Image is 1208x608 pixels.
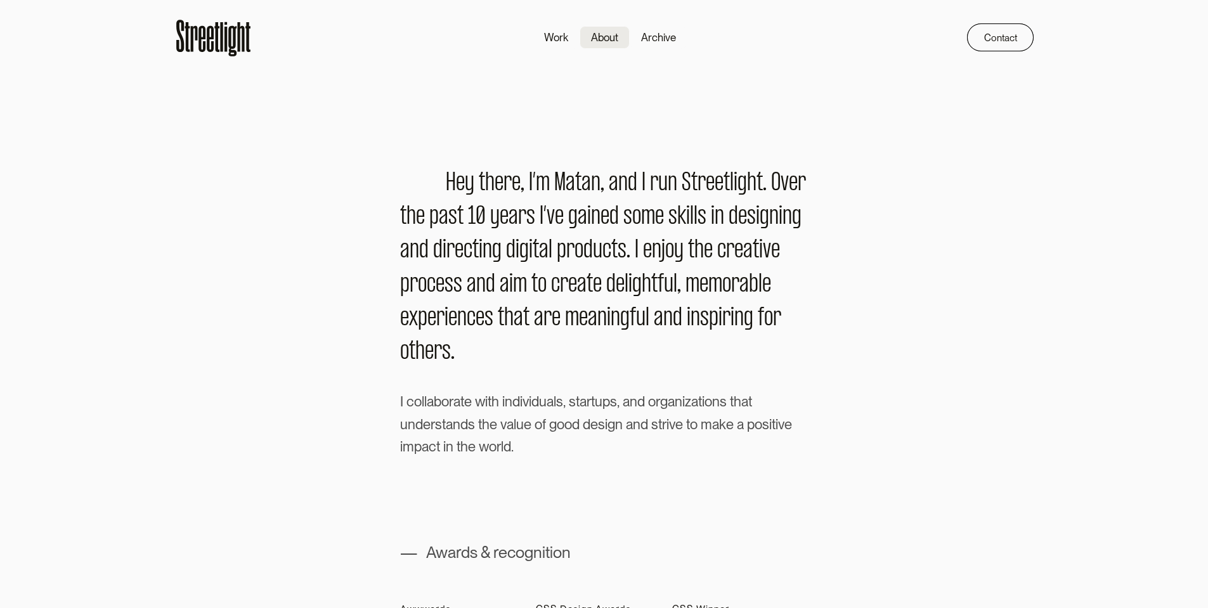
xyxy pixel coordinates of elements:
span: c [551,268,560,302]
span: m [708,268,722,302]
span: i [718,302,722,335]
span: d [729,200,738,234]
span: n [668,167,677,200]
span: a [577,268,587,302]
span: t [587,268,593,302]
span: o [665,234,674,268]
span: e [552,302,561,335]
span: t [724,167,730,200]
span: d [433,234,443,268]
span: e [500,200,509,234]
span: y [465,167,474,200]
span: e [436,268,445,302]
span: r [436,302,445,335]
span: h [734,391,741,413]
span: g [792,200,802,234]
span: r [543,302,552,335]
span: i [756,200,760,234]
span: e [495,167,503,200]
span: t [730,391,734,413]
span: a [509,200,518,234]
span: v [547,200,555,234]
span: i [443,234,446,268]
span: s [618,234,627,268]
span: y [674,234,684,268]
span: h [642,268,651,302]
span: l [554,391,556,413]
span: i [529,391,531,413]
span: d [609,200,619,234]
span: i [731,302,734,335]
span: h [747,167,757,200]
span: t [478,413,482,436]
span: e [593,268,602,302]
span: e [464,391,472,413]
span: g [760,200,769,234]
span: m [513,268,527,302]
span: b [434,391,441,413]
span: t [753,234,759,268]
span: r [650,167,658,200]
span: l [758,268,762,302]
span: I [642,167,646,200]
span: e [601,200,609,234]
span: v [523,391,529,413]
span: u [636,302,646,335]
span: I [400,391,403,413]
span: d [415,413,423,436]
span: r [446,234,455,268]
span: g [744,302,753,335]
span: a [566,167,575,200]
span: s [526,200,535,234]
span: m [565,302,579,335]
span: t [488,391,491,413]
span: s [468,413,475,436]
span: e [400,302,409,335]
span: m [641,200,655,234]
span: t [460,391,464,413]
span: n [630,391,637,413]
span: e [425,335,434,369]
span: t [757,167,763,200]
span: a [539,234,549,268]
span: l [694,200,698,234]
span: t [457,200,464,234]
span: r [773,302,781,335]
span: i [445,302,448,335]
span: p [418,302,427,335]
span: n [712,391,720,413]
span: e [427,302,436,335]
span: r [431,413,435,436]
span: c [464,234,472,268]
span: m [536,167,550,200]
span: i [520,391,523,413]
span: s [623,200,632,234]
span: e [456,167,465,200]
span: r [726,234,734,268]
span: z [685,391,691,413]
span: l [625,268,628,302]
span: u [593,234,602,268]
span: , [563,391,566,413]
span: e [762,268,771,302]
span: u [539,391,547,413]
span: e [643,234,652,268]
span: g [568,200,578,234]
span: h [406,200,416,234]
span: r [566,234,575,268]
span: t [523,302,529,335]
span: i [516,234,519,268]
span: v [781,167,789,200]
span: a [581,167,591,200]
a: Archive [630,26,687,49]
span: t [688,234,694,268]
span: t [531,268,538,302]
span: w [475,391,485,413]
span: u [658,167,668,200]
span: I [635,234,639,268]
span: r [731,268,739,302]
span: a [609,167,618,200]
span: i [502,391,505,413]
span: o [764,302,773,335]
a: About [580,26,630,49]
